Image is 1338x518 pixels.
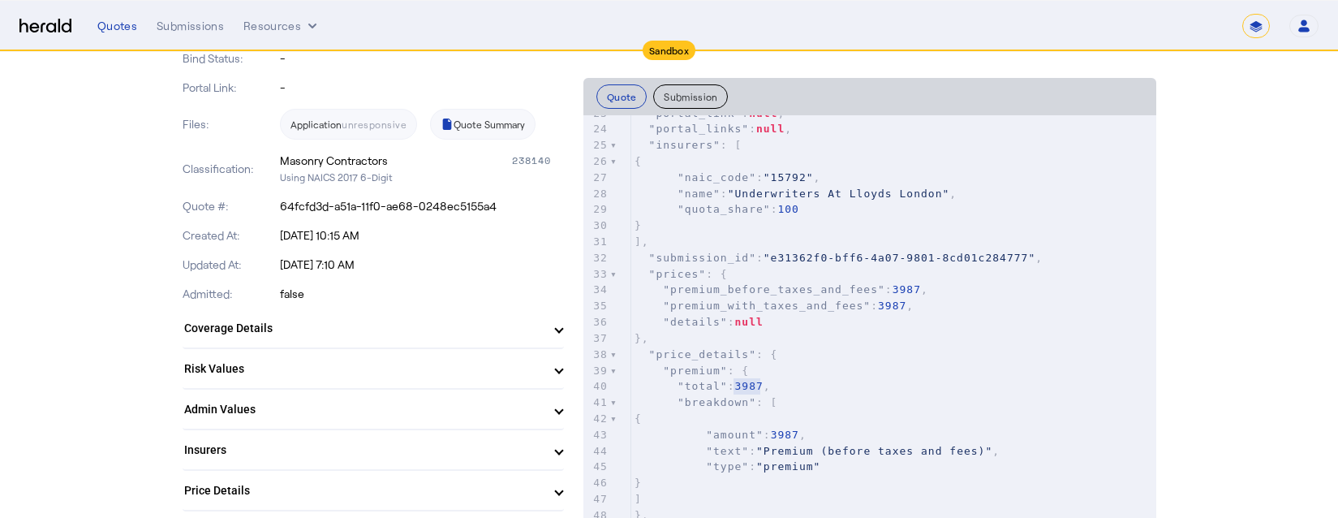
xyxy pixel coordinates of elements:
div: 45 [583,459,610,475]
p: [DATE] 7:10 AM [280,257,564,273]
span: "price_details" [649,348,756,360]
span: "premium_before_taxes_and_fees" [663,283,885,296]
a: Quote Summary [430,109,536,140]
div: 37 [583,330,610,347]
div: Sandbox [643,41,695,60]
span: : , [635,380,771,392]
span: : { [635,268,728,280]
span: : , [635,252,1043,264]
p: 64fcfd3d-a51a-11f0-ae68-0248ec5155a4 [280,198,564,214]
p: Admitted: [183,286,277,302]
div: 39 [583,363,610,379]
span: } [635,477,642,489]
span: "submission_id" [649,252,756,264]
span: "portal_link" [649,107,742,119]
span: { [635,155,642,167]
span: "premium" [663,365,727,377]
div: 35 [583,298,610,314]
div: 32 [583,250,610,266]
span: : [635,460,821,473]
span: "details" [663,316,727,328]
p: [DATE] 10:15 AM [280,227,564,244]
span: "Underwriters At Lloyds London" [728,188,950,200]
mat-expansion-panel-header: Insurers [183,430,564,469]
span: }, [635,332,649,344]
p: Created At: [183,227,277,244]
div: 238140 [512,153,564,169]
span: "text" [706,445,749,457]
p: Quote #: [183,198,277,214]
span: 3987 [878,300,906,312]
span: "15792" [764,171,814,183]
p: false [280,286,564,302]
span: "premium_with_taxes_and_fees" [663,300,871,312]
div: 29 [583,201,610,218]
span: "amount" [706,429,764,441]
span: : { [635,365,749,377]
span: : , [635,429,807,441]
span: : , [635,107,785,119]
mat-expansion-panel-header: Risk Values [183,349,564,388]
div: 46 [583,475,610,491]
mat-panel-title: Admin Values [184,401,543,418]
span: "premium" [756,460,820,473]
span: : , [635,123,792,135]
div: 31 [583,234,610,250]
div: 30 [583,218,610,234]
mat-panel-title: Coverage Details [184,320,543,337]
span: : , [635,300,914,312]
div: 44 [583,443,610,460]
p: Classification: [183,161,277,177]
mat-expansion-panel-header: Coverage Details [183,309,564,347]
span: ] [635,493,642,505]
p: Files: [183,116,277,132]
div: 43 [583,427,610,443]
span: ], [635,235,649,248]
span: : { [635,348,778,360]
div: 38 [583,347,610,363]
span: "portal_links" [649,123,750,135]
span: "e31362f0-bff6-4a07-9801-8cd01c284777" [764,252,1035,264]
span: null [749,107,777,119]
button: Submission [653,84,728,109]
span: "insurers" [649,139,721,151]
button: Quote [596,84,647,109]
button: Resources dropdown menu [243,18,321,34]
mat-panel-title: Insurers [184,442,543,459]
div: 28 [583,186,610,202]
p: - [280,50,564,67]
img: Herald Logo [19,19,71,34]
span: "Premium (before taxes and fees)" [756,445,992,457]
mat-panel-title: Risk Values [184,360,543,378]
div: 33 [583,266,610,283]
div: 42 [583,411,610,427]
span: : [ [635,139,742,151]
div: 24 [583,121,610,137]
span: : , [635,445,1000,457]
span: { [635,412,642,425]
p: - [280,80,564,96]
div: 36 [583,314,610,330]
span: 3987 [893,283,921,296]
span: : , [635,283,928,296]
span: "total" [678,380,728,392]
span: "naic_code" [678,171,756,183]
mat-panel-title: Price Details [184,482,543,499]
span: null [735,316,764,328]
span: 3987 [771,429,799,441]
span: 3987 [735,380,764,392]
div: Quotes [97,18,137,34]
div: Submissions [157,18,224,34]
div: Masonry Contractors [280,153,388,169]
p: Portal Link: [183,80,277,96]
div: 34 [583,282,610,298]
div: 26 [583,153,610,170]
mat-expansion-panel-header: Admin Values [183,390,564,429]
span: : [ [635,396,778,408]
div: 27 [583,170,610,186]
span: : [635,316,764,328]
p: Bind Status: [183,50,277,67]
p: Updated At: [183,257,277,273]
div: 40 [583,378,610,395]
span: "name" [678,188,721,200]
